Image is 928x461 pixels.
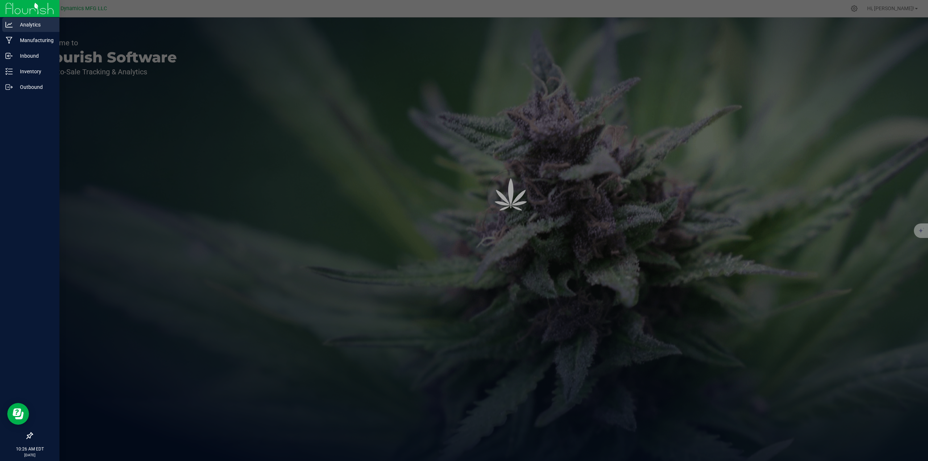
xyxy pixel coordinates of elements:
[13,36,56,45] p: Manufacturing
[5,37,13,44] inline-svg: Manufacturing
[13,67,56,76] p: Inventory
[13,52,56,60] p: Inbound
[5,21,13,28] inline-svg: Analytics
[13,20,56,29] p: Analytics
[3,446,56,452] p: 10:26 AM EDT
[5,52,13,59] inline-svg: Inbound
[3,452,56,458] p: [DATE]
[5,68,13,75] inline-svg: Inventory
[5,83,13,91] inline-svg: Outbound
[7,403,29,425] iframe: Resource center
[13,83,56,91] p: Outbound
